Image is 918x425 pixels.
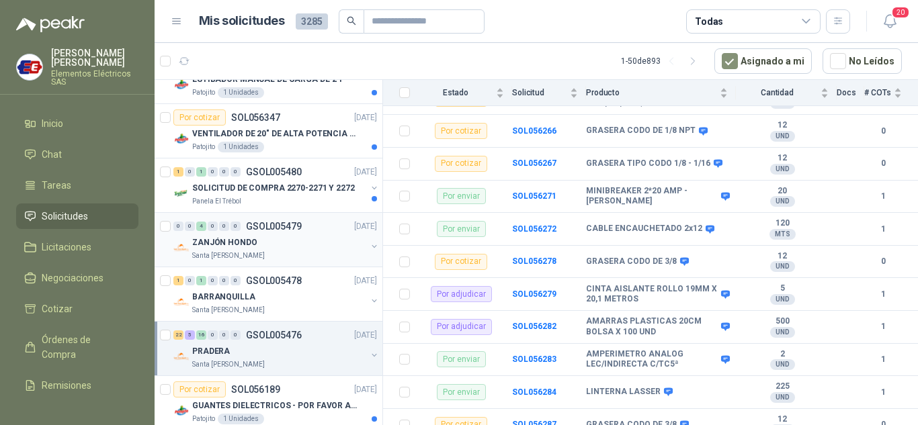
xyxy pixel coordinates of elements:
[231,276,241,285] div: 0
[435,123,487,139] div: Por cotizar
[192,305,265,316] p: Santa [PERSON_NAME]
[512,191,556,201] b: SOL056271
[173,185,190,201] img: Company Logo
[231,222,241,231] div: 0
[16,203,138,229] a: Solicitudes
[586,80,736,106] th: Producto
[42,178,71,193] span: Tareas
[347,16,356,26] span: search
[512,126,556,136] a: SOL056266
[354,329,377,342] p: [DATE]
[218,142,264,152] div: 1 Unidades
[864,353,902,366] b: 1
[196,167,206,177] div: 1
[437,188,486,204] div: Por enviar
[864,125,902,138] b: 0
[185,222,195,231] div: 0
[296,13,328,30] span: 3285
[219,167,229,177] div: 0
[218,414,264,424] div: 1 Unidades
[173,327,380,370] a: 22 5 16 0 0 0 GSOL005476[DATE] Company LogoPRADERASanta [PERSON_NAME]
[864,80,918,106] th: # COTs
[864,223,902,236] b: 1
[354,220,377,233] p: [DATE]
[42,332,126,362] span: Órdenes de Compra
[770,261,795,272] div: UND
[246,276,302,285] p: GSOL005478
[736,153,829,164] b: 12
[736,251,829,262] b: 12
[512,80,586,106] th: Solicitud
[42,240,91,254] span: Licitaciones
[736,80,837,106] th: Cantidad
[864,386,902,399] b: 1
[51,70,138,86] p: Elementos Eléctricos SAS
[173,109,226,126] div: Por cotizar
[219,330,229,340] div: 0
[173,403,190,419] img: Company Logo
[173,276,183,285] div: 1
[878,9,902,34] button: 20
[695,14,723,29] div: Todas
[192,87,215,98] p: Patojito
[196,222,206,231] div: 4
[51,48,138,67] p: [PERSON_NAME] [PERSON_NAME]
[173,294,190,310] img: Company Logo
[16,296,138,322] a: Cotizar
[736,381,829,392] b: 225
[736,414,829,425] b: 12
[736,218,829,229] b: 120
[770,392,795,403] div: UND
[16,265,138,291] a: Negociaciones
[192,236,257,249] p: ZANJÓN HONDO
[173,330,183,340] div: 22
[512,158,556,168] a: SOL056267
[770,327,795,338] div: UND
[769,229,796,240] div: MTS
[16,327,138,367] a: Órdenes de Compra
[219,276,229,285] div: 0
[16,173,138,198] a: Tareas
[173,131,190,147] img: Company Logo
[42,116,63,131] span: Inicio
[437,384,486,400] div: Por enviar
[196,330,206,340] div: 16
[354,383,377,396] p: [DATE]
[512,355,556,364] b: SOL056283
[512,88,567,97] span: Solicitud
[192,128,360,140] p: VENTILADOR DE 20" DE ALTA POTENCIA PARA ANCLAR A LA PARED
[16,16,85,32] img: Logo peakr
[173,222,183,231] div: 0
[354,275,377,287] p: [DATE]
[185,330,195,340] div: 5
[864,288,902,301] b: 1
[431,319,492,335] div: Por adjudicar
[196,276,206,285] div: 1
[173,164,380,207] a: 1 0 1 0 0 0 GSOL005480[DATE] Company LogoSOLICITUD DE COMPRA 2270-2271 Y 2272Panela El Trébol
[891,6,910,19] span: 20
[246,167,302,177] p: GSOL005480
[354,111,377,124] p: [DATE]
[42,271,103,285] span: Negociaciones
[837,80,864,106] th: Docs
[231,113,280,122] p: SOL056347
[42,147,62,162] span: Chat
[736,316,829,327] b: 500
[770,164,795,175] div: UND
[173,167,183,177] div: 1
[586,224,702,234] b: CABLE ENCAUCHETADO 2x12
[16,111,138,136] a: Inicio
[864,255,902,268] b: 0
[586,349,718,370] b: AMPERIMETRO ANALOG LEC/INDIRECTA C/TC5ª
[586,186,718,207] b: MINIBREAKER 2*20 AMP - [PERSON_NAME]
[173,218,380,261] a: 0 0 4 0 0 0 GSOL005479[DATE] Company LogoZANJÓN HONDOSanta [PERSON_NAME]
[16,373,138,398] a: Remisiones
[42,209,88,224] span: Solicitudes
[512,224,556,234] a: SOL056272
[246,222,302,231] p: GSOL005479
[192,250,265,261] p: Santa [PERSON_NAME]
[864,320,902,333] b: 1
